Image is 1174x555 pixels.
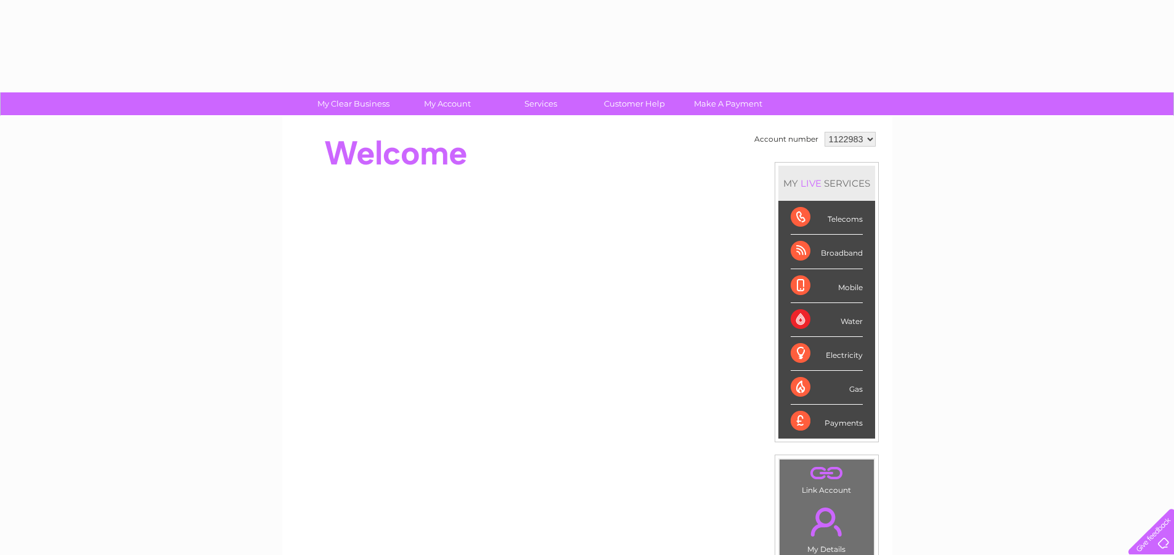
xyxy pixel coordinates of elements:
div: Telecoms [791,201,863,235]
a: . [783,463,871,484]
div: Payments [791,405,863,438]
div: Water [791,303,863,337]
div: Gas [791,371,863,405]
div: Broadband [791,235,863,269]
div: MY SERVICES [778,166,875,201]
a: Make A Payment [677,92,779,115]
div: Electricity [791,337,863,371]
a: Customer Help [584,92,685,115]
td: Link Account [779,459,874,498]
a: My Account [396,92,498,115]
a: Services [490,92,592,115]
a: My Clear Business [303,92,404,115]
div: Mobile [791,269,863,303]
div: LIVE [798,177,824,189]
td: Account number [751,129,821,150]
a: . [783,500,871,543]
